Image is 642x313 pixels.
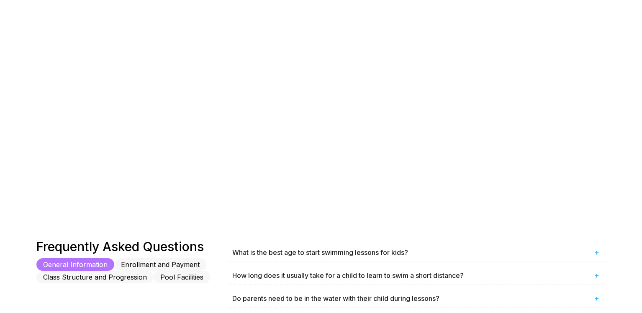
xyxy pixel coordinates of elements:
[226,266,606,285] div: How long does it usually take for a child to learn to swim a short distance?
[594,270,599,280] span: +
[594,247,599,257] span: +
[226,243,606,262] div: What is the best age to start swimming lessons for kids?
[226,289,606,308] div: Do parents need to be in the water with their child during lessons?
[594,293,599,303] span: +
